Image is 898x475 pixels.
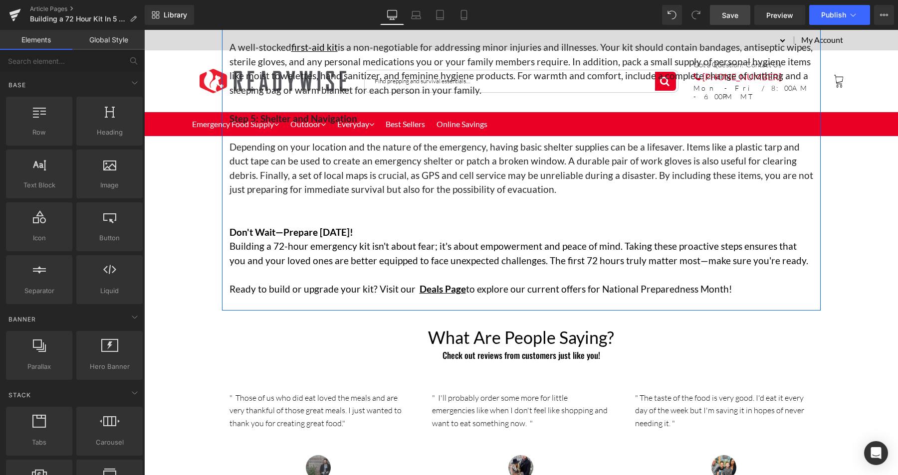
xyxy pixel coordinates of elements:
[754,5,805,25] a: Preview
[288,362,466,400] p: " I'll probably order some more for little emergencies like when I don't feel like shopping and w...
[404,5,428,25] a: Laptop
[85,209,669,238] p: Building a 72-hour emergency kit isn't about fear; it's about empowerment and peace of mind. Taki...
[85,319,669,331] h4: Check out reviews from customers just like you!
[7,315,37,324] span: Banner
[85,111,669,165] span: Depending on your location and the nature of the emergency, having basic shelter supplies can be ...
[7,80,27,90] span: Base
[85,296,669,320] h2: What Are People Saying?
[30,15,126,23] span: Building a 72 Hour Kit In 5 Easy Steps
[821,11,846,19] span: Publish
[491,362,669,400] p: " The taste of the food is very good. I'd eat it every day of the week but I'm saving it in hopes...
[9,437,69,448] span: Tabs
[72,30,145,50] a: Global Style
[864,441,888,465] div: Open Intercom Messenger
[722,10,738,20] span: Save
[874,5,894,25] button: More
[7,390,32,400] span: Stack
[85,11,669,66] span: A well-stocked is a non-negotiable for addressing minor injuries and illnesses. Your kit should c...
[30,5,145,13] a: Article Pages
[428,5,452,25] a: Tablet
[85,196,209,208] span: Don't Wait—Prepare [DATE]!
[79,127,140,138] span: Heading
[147,11,194,23] a: first-aid kit
[380,5,404,25] a: Desktop
[85,362,263,400] p: " Those of us who did eat loved the meals and are very thankful of those great meals. I just want...
[85,252,669,267] p: Ready to build or upgrade your kit? Visit our to explore our current offers for National Prepared...
[79,286,140,296] span: Liquid
[809,5,870,25] button: Publish
[85,82,669,96] p: Step 5: Shelter and Navigation
[275,253,322,265] a: Deals Page
[9,233,69,243] span: Icon
[9,127,69,138] span: Row
[9,180,69,190] span: Text Block
[9,286,69,296] span: Separator
[79,180,140,190] span: Image
[452,5,476,25] a: Mobile
[79,437,140,448] span: Carousel
[766,10,793,20] span: Preview
[79,233,140,243] span: Button
[686,5,706,25] button: Redo
[164,10,187,19] span: Library
[9,361,69,372] span: Parallax
[145,5,194,25] a: New Library
[79,361,140,372] span: Hero Banner
[662,5,682,25] button: Undo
